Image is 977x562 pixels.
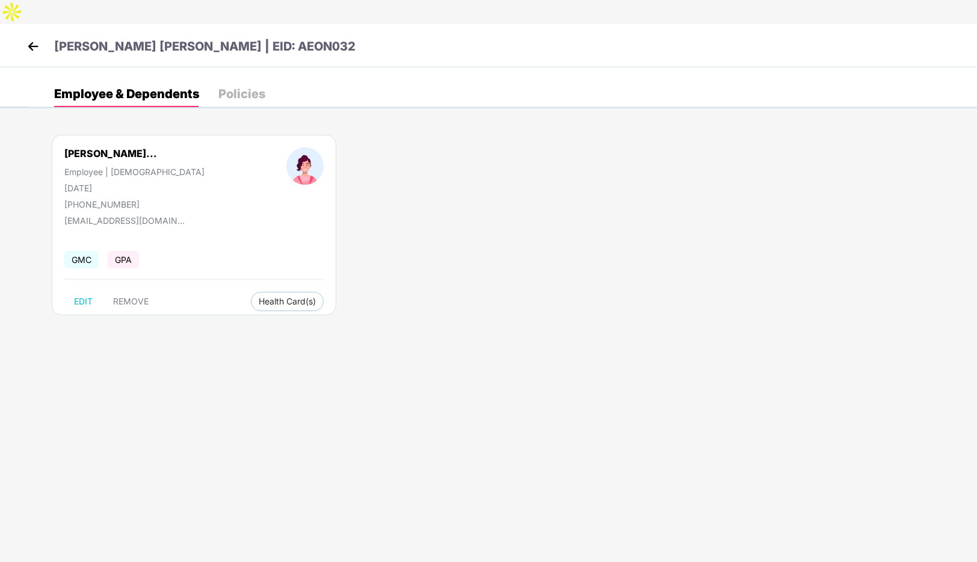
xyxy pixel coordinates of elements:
[64,199,205,209] div: [PHONE_NUMBER]
[64,215,185,226] div: [EMAIL_ADDRESS][DOMAIN_NAME]
[108,251,139,268] span: GPA
[24,37,42,55] img: back
[64,251,99,268] span: GMC
[286,147,324,185] img: profileImage
[113,297,149,306] span: REMOVE
[74,297,93,306] span: EDIT
[54,37,356,56] p: [PERSON_NAME] [PERSON_NAME] | EID: AEON032
[64,292,102,311] button: EDIT
[218,88,265,100] div: Policies
[103,292,158,311] button: REMOVE
[64,147,157,159] div: [PERSON_NAME]...
[64,167,205,177] div: Employee | [DEMOGRAPHIC_DATA]
[54,88,199,100] div: Employee & Dependents
[251,292,324,311] button: Health Card(s)
[64,183,205,193] div: [DATE]
[259,298,316,304] span: Health Card(s)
